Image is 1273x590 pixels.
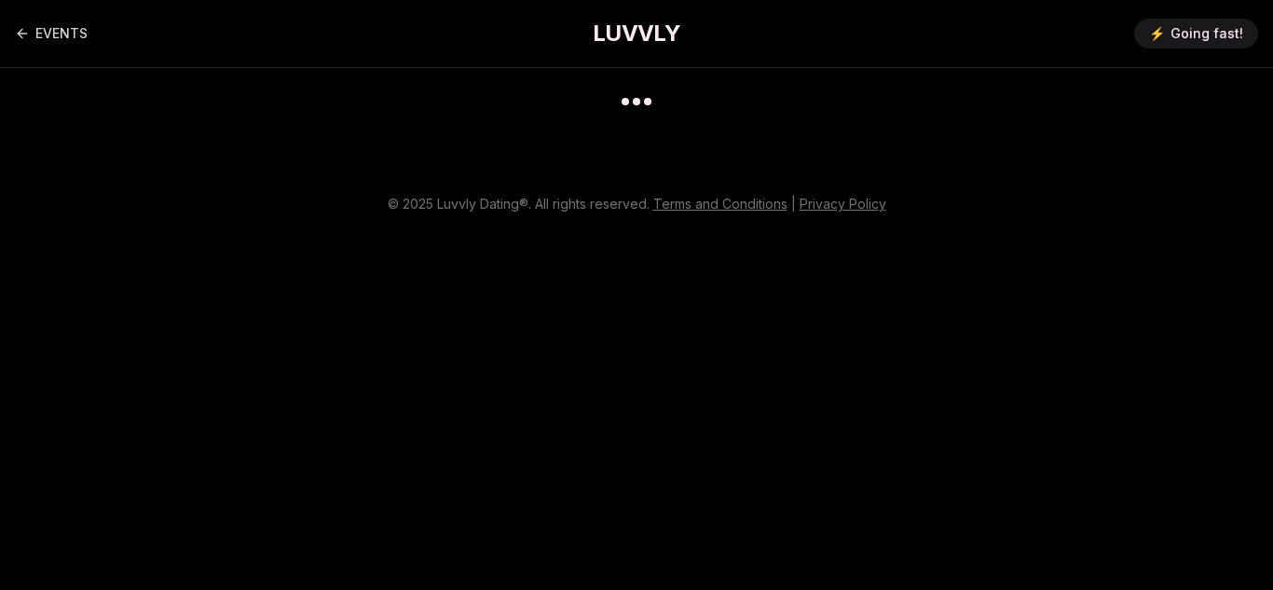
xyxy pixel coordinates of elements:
a: Terms and Conditions [653,196,787,212]
a: Privacy Policy [800,196,886,212]
a: Back to events [15,15,88,52]
span: ⚡️ [1149,24,1165,43]
span: Going fast! [1170,24,1243,43]
a: LUVVLY [593,19,680,48]
span: | [791,196,796,212]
